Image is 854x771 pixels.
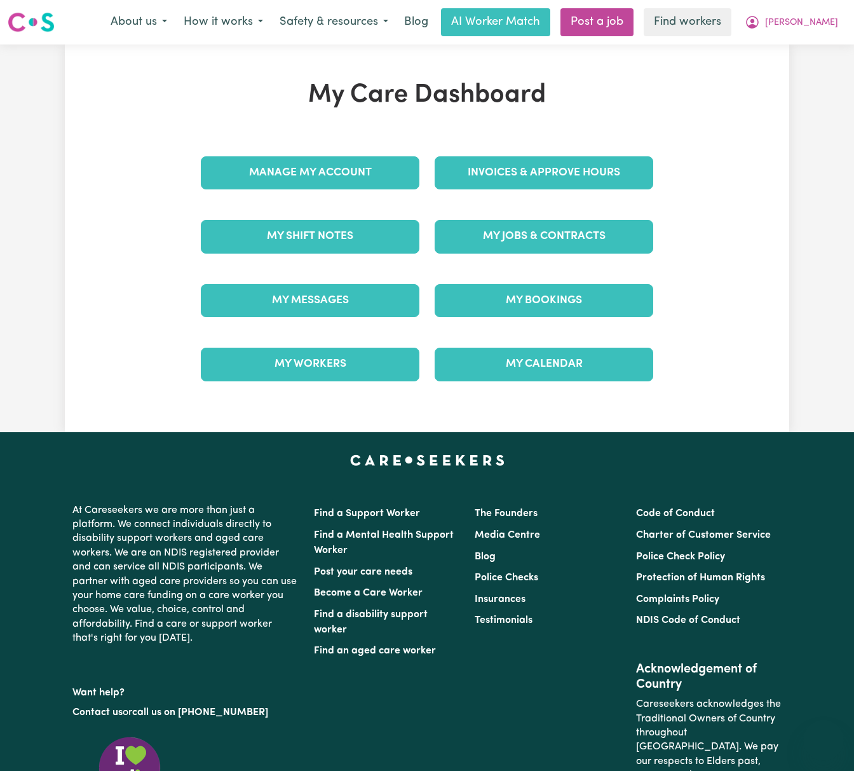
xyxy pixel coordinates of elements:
[201,348,419,381] a: My Workers
[201,156,419,189] a: Manage My Account
[636,552,725,562] a: Police Check Policy
[475,508,538,519] a: The Founders
[314,588,423,598] a: Become a Care Worker
[636,573,765,583] a: Protection of Human Rights
[201,220,419,253] a: My Shift Notes
[314,610,428,635] a: Find a disability support worker
[435,348,653,381] a: My Calendar
[644,8,731,36] a: Find workers
[314,567,412,577] a: Post your care needs
[475,530,540,540] a: Media Centre
[72,498,299,651] p: At Careseekers we are more than just a platform. We connect individuals directly to disability su...
[102,9,175,36] button: About us
[475,594,525,604] a: Insurances
[72,681,299,700] p: Want help?
[396,8,436,36] a: Blog
[435,220,653,253] a: My Jobs & Contracts
[314,646,436,656] a: Find an aged care worker
[350,455,505,465] a: Careseekers home page
[435,284,653,317] a: My Bookings
[314,508,420,519] a: Find a Support Worker
[8,11,55,34] img: Careseekers logo
[271,9,396,36] button: Safety & resources
[441,8,550,36] a: AI Worker Match
[765,16,838,30] span: [PERSON_NAME]
[475,552,496,562] a: Blog
[636,530,771,540] a: Charter of Customer Service
[72,707,123,718] a: Contact us
[72,700,299,725] p: or
[636,615,740,625] a: NDIS Code of Conduct
[736,9,846,36] button: My Account
[636,594,719,604] a: Complaints Policy
[636,662,782,692] h2: Acknowledgement of Country
[636,508,715,519] a: Code of Conduct
[560,8,634,36] a: Post a job
[193,80,661,111] h1: My Care Dashboard
[201,284,419,317] a: My Messages
[475,573,538,583] a: Police Checks
[132,707,268,718] a: call us on [PHONE_NUMBER]
[435,156,653,189] a: Invoices & Approve Hours
[8,8,55,37] a: Careseekers logo
[803,720,844,761] iframe: Button to launch messaging window
[175,9,271,36] button: How it works
[314,530,454,556] a: Find a Mental Health Support Worker
[475,615,532,625] a: Testimonials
